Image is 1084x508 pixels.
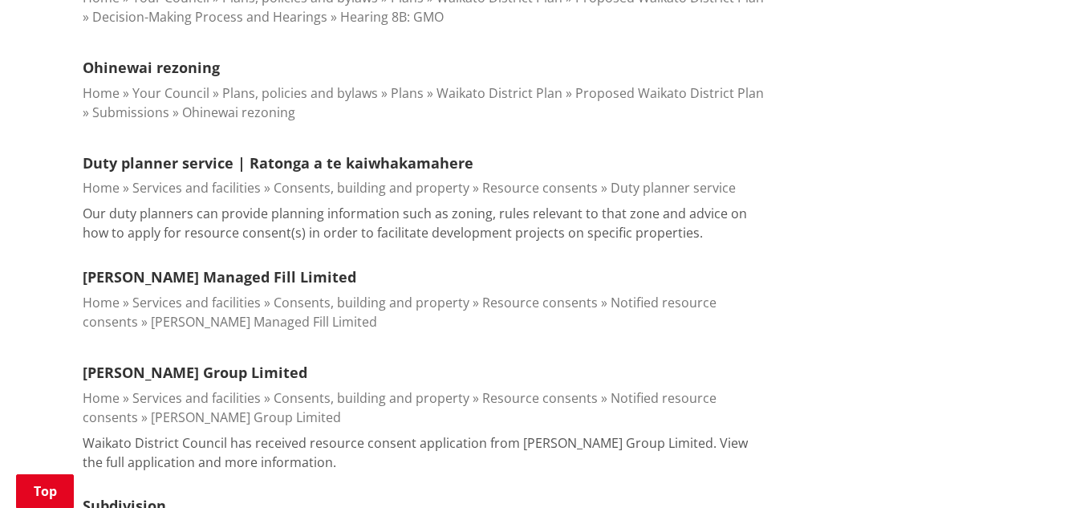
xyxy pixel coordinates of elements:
[83,389,717,426] a: Notified resource consents
[274,389,469,407] a: Consents, building and property
[92,8,327,26] a: Decision-Making Process and Hearings
[132,389,261,407] a: Services and facilities
[83,294,120,311] a: Home
[482,294,598,311] a: Resource consents
[83,153,473,173] a: Duty planner service | Ratonga a te kaiwhakamahere
[83,58,220,77] a: Ohinewai rezoning
[83,179,120,197] a: Home
[340,8,444,26] a: Hearing 8B: GMO
[16,474,74,508] a: Top
[182,104,295,121] a: Ohinewai rezoning
[83,389,120,407] a: Home
[611,179,736,197] a: Duty planner service
[132,84,209,102] a: Your Council
[83,204,766,242] p: Our duty planners can provide planning information such as zoning, rules relevant to that zone an...
[575,84,764,102] a: Proposed Waikato District Plan
[222,84,378,102] a: Plans, policies and bylaws
[391,84,424,102] a: Plans
[92,104,169,121] a: Submissions
[83,363,307,382] a: [PERSON_NAME] Group Limited
[83,433,766,472] p: Waikato District Council has received resource consent application from [PERSON_NAME] Group Limit...
[436,84,562,102] a: Waikato District Plan
[482,389,598,407] a: Resource consents
[132,294,261,311] a: Services and facilities
[83,84,120,102] a: Home
[83,267,356,287] a: [PERSON_NAME] Managed Fill Limited
[151,408,341,426] a: [PERSON_NAME] Group Limited
[1010,441,1068,498] iframe: Messenger Launcher
[274,179,469,197] a: Consents, building and property
[482,179,598,197] a: Resource consents
[274,294,469,311] a: Consents, building and property
[151,313,377,331] a: [PERSON_NAME] Managed Fill Limited
[132,179,261,197] a: Services and facilities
